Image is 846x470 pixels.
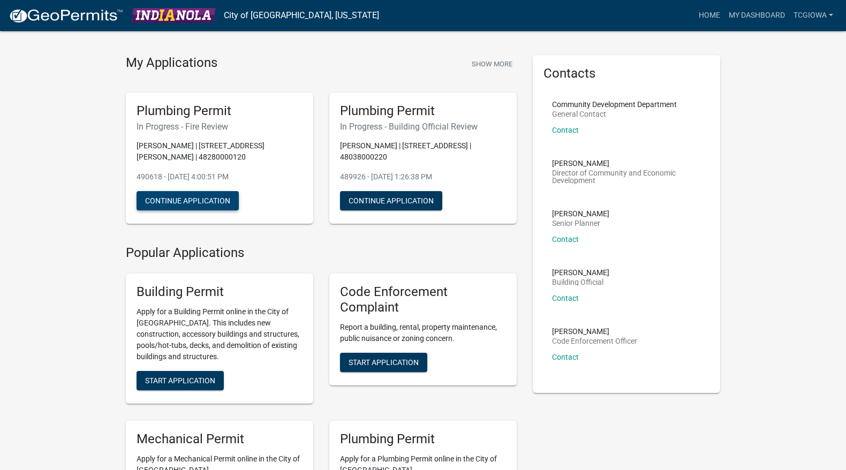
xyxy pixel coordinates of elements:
[340,353,427,372] button: Start Application
[543,66,709,81] h5: Contacts
[137,122,303,132] h6: In Progress - Fire Review
[340,322,506,344] p: Report a building, rental, property maintenance, public nuisance or zoning concern.
[340,103,506,119] h5: Plumbing Permit
[552,278,609,286] p: Building Official
[126,55,217,71] h4: My Applications
[552,353,579,361] a: Contact
[224,6,379,25] a: City of [GEOGRAPHIC_DATA], [US_STATE]
[552,126,579,134] a: Contact
[340,284,506,315] h5: Code Enforcement Complaint
[137,371,224,390] button: Start Application
[340,191,442,210] button: Continue Application
[552,110,677,118] p: General Contact
[467,55,517,73] button: Show More
[137,140,303,163] p: [PERSON_NAME] | [STREET_ADDRESS][PERSON_NAME] | 48280000120
[137,284,303,300] h5: Building Permit
[340,431,506,447] h5: Plumbing Permit
[694,5,724,26] a: Home
[126,245,517,261] h4: Popular Applications
[145,376,215,385] span: Start Application
[552,294,579,302] a: Contact
[552,328,637,335] p: [PERSON_NAME]
[552,337,637,345] p: Code Enforcement Officer
[137,431,303,447] h5: Mechanical Permit
[789,5,837,26] a: TcgIowa
[340,122,506,132] h6: In Progress - Building Official Review
[137,103,303,119] h5: Plumbing Permit
[552,160,701,167] p: [PERSON_NAME]
[340,140,506,163] p: [PERSON_NAME] | [STREET_ADDRESS] | 48038000220
[137,306,303,362] p: Apply for a Building Permit online in the City of [GEOGRAPHIC_DATA]. This includes new constructi...
[137,171,303,183] p: 490618 - [DATE] 4:00:51 PM
[132,8,215,22] img: City of Indianola, Iowa
[340,171,506,183] p: 489926 - [DATE] 1:26:38 PM
[552,101,677,108] p: Community Development Department
[552,210,609,217] p: [PERSON_NAME]
[552,219,609,227] p: Senior Planner
[724,5,789,26] a: My Dashboard
[349,358,419,366] span: Start Application
[552,269,609,276] p: [PERSON_NAME]
[137,191,239,210] button: Continue Application
[552,235,579,244] a: Contact
[552,169,701,184] p: Director of Community and Economic Development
